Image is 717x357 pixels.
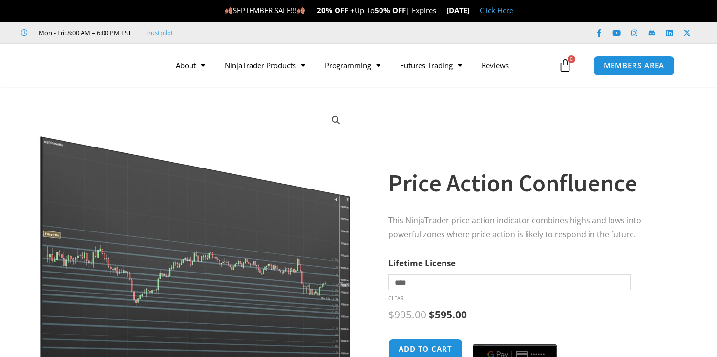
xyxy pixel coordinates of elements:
[471,337,559,338] iframe: Secure payment input frame
[166,54,556,77] nav: Menu
[593,56,675,76] a: MEMBERS AREA
[604,62,665,69] span: MEMBERS AREA
[375,5,406,15] strong: 50% OFF
[215,54,315,77] a: NinjaTrader Products
[429,308,467,321] bdi: 595.00
[437,7,444,14] img: ⌛
[388,308,394,321] span: $
[297,7,305,14] img: 🍂
[472,54,519,77] a: Reviews
[388,166,674,200] h1: Price Action Confluence
[388,257,456,269] label: Lifetime License
[480,5,513,15] a: Click Here
[446,5,470,15] strong: [DATE]
[33,48,138,83] img: LogoAI | Affordable Indicators – NinjaTrader
[390,54,472,77] a: Futures Trading
[315,54,390,77] a: Programming
[327,111,345,129] a: View full-screen image gallery
[429,308,435,321] span: $
[388,215,641,240] span: This NinjaTrader price action indicator combines highs and lows into powerful zones where price a...
[544,51,587,80] a: 0
[145,27,173,39] a: Trustpilot
[388,295,403,302] a: Clear options
[36,27,131,39] span: Mon - Fri: 8:00 AM – 6:00 PM EST
[388,308,426,321] bdi: 995.00
[225,7,232,14] img: 🍂
[225,5,446,15] span: SEPTEMBER SALE!!! Up To | Expires
[166,54,215,77] a: About
[317,5,355,15] strong: 20% OFF +
[568,55,575,63] span: 0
